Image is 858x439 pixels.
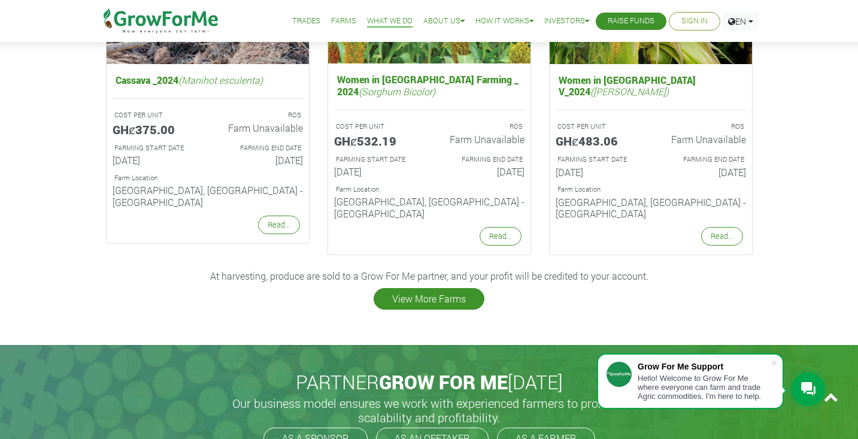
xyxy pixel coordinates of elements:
[638,362,771,371] div: Grow For Me Support
[114,173,301,183] p: Location of Farm
[423,15,465,28] a: About Us
[102,371,757,393] h2: PARTNER [DATE]
[334,166,420,177] h6: [DATE]
[336,184,523,195] p: Location of Farm
[438,134,524,145] h6: Farm Unavailable
[438,166,524,177] h6: [DATE]
[334,196,524,219] h6: [GEOGRAPHIC_DATA], [GEOGRAPHIC_DATA] - [GEOGRAPHIC_DATA]
[220,396,639,425] h5: Our business model ensures we work with experienced farmers to promote scalability and profitabil...
[113,184,303,207] h6: [GEOGRAPHIC_DATA], [GEOGRAPHIC_DATA] - [GEOGRAPHIC_DATA]
[440,122,523,132] p: ROS
[379,369,508,395] span: GROW FOR ME
[544,15,589,28] a: Investors
[557,184,744,195] p: Location of Farm
[557,122,640,132] p: A unit is a quarter of an Acre
[217,155,303,166] h6: [DATE]
[556,166,642,178] h6: [DATE]
[681,15,708,28] a: Sign In
[113,122,199,137] h5: GHȼ375.00
[374,288,484,310] a: View More Farms
[178,74,263,86] i: (Manihot esculenta)
[701,227,743,246] a: Read...
[108,269,751,283] p: At harvesting, produce are sold to a Grow For Me partner, and your profit will be credited to you...
[292,15,320,28] a: Trades
[556,134,642,148] h5: GHȼ483.06
[556,196,746,219] h6: [GEOGRAPHIC_DATA], [GEOGRAPHIC_DATA] - [GEOGRAPHIC_DATA]
[359,85,435,98] i: (Sorghum Bicolor)
[638,374,771,401] div: Hello! Welcome to Grow For Me where everyone can farm and trade Agric commodities. I'm here to help.
[336,155,419,165] p: Estimated Farming Start Date
[336,122,419,132] p: A unit is a quarter of an Acre
[331,15,356,28] a: Farms
[113,71,303,89] h5: Cassava _2024
[662,122,744,132] p: ROS
[114,110,197,120] p: A unit is a quarter of an Acre
[219,143,301,153] p: Estimated Farming End Date
[556,71,746,100] h5: Women in [GEOGRAPHIC_DATA] V_2024
[660,166,746,178] h6: [DATE]
[660,134,746,145] h6: Farm Unavailable
[590,85,669,98] i: ([PERSON_NAME])
[113,155,199,166] h6: [DATE]
[219,110,301,120] p: ROS
[217,122,303,134] h6: Farm Unavailable
[662,155,744,165] p: Estimated Farming End Date
[440,155,523,165] p: Estimated Farming End Date
[258,216,300,234] a: Read...
[114,143,197,153] p: Estimated Farming Start Date
[480,227,522,246] a: Read...
[475,15,533,28] a: How it Works
[334,71,524,99] h5: Women in [GEOGRAPHIC_DATA] Farming _ 2024
[334,134,420,148] h5: GHȼ532.19
[557,155,640,165] p: Estimated Farming Start Date
[608,15,654,28] a: Raise Funds
[367,15,413,28] a: What We Do
[723,12,759,31] a: EN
